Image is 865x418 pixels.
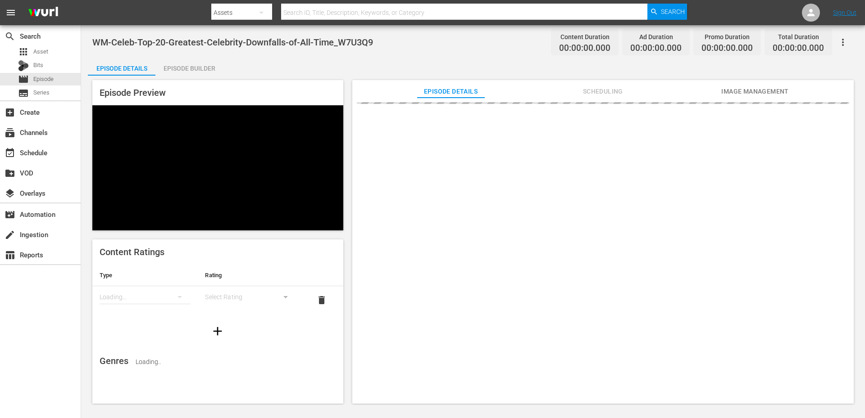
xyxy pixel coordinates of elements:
[773,31,824,43] div: Total Duration
[5,31,15,42] span: Search
[647,4,687,20] button: Search
[100,355,128,366] span: Genres
[569,86,637,97] span: Scheduling
[92,265,198,286] th: Type
[316,295,327,306] span: delete
[5,148,15,158] span: Schedule
[155,58,223,79] div: Episode Builder
[33,61,43,70] span: Bits
[33,47,48,56] span: Asset
[5,107,15,118] span: Create
[5,168,15,179] span: VOD
[18,60,29,71] div: Bits
[701,31,753,43] div: Promo Duration
[559,31,610,43] div: Content Duration
[100,87,166,98] span: Episode Preview
[5,250,15,261] span: Reports
[833,9,856,16] a: Sign Out
[417,86,485,97] span: Episode Details
[136,358,161,365] span: Loading..
[5,229,15,240] span: Ingestion
[88,58,155,76] button: Episode Details
[5,209,15,220] span: Automation
[630,43,682,54] span: 00:00:00.000
[92,37,373,48] span: WM-Celeb-Top-20-Greatest-Celebrity-Downfalls-of-All-Time_W7U3Q9
[773,43,824,54] span: 00:00:00.000
[18,74,29,85] span: Episode
[155,58,223,76] button: Episode Builder
[92,265,343,314] table: simple table
[559,43,610,54] span: 00:00:00.000
[18,46,29,57] span: Asset
[5,127,15,138] span: Channels
[311,289,332,311] button: delete
[701,43,753,54] span: 00:00:00.000
[100,247,164,257] span: Content Ratings
[661,4,685,20] span: Search
[630,31,682,43] div: Ad Duration
[88,58,155,79] div: Episode Details
[721,86,789,97] span: Image Management
[33,75,54,84] span: Episode
[18,88,29,99] span: Series
[33,88,50,97] span: Series
[5,188,15,199] span: Overlays
[22,2,65,23] img: ans4CAIJ8jUAAAAAAAAAAAAAAAAAAAAAAAAgQb4GAAAAAAAAAAAAAAAAAAAAAAAAJMjXAAAAAAAAAAAAAAAAAAAAAAAAgAT5G...
[198,265,303,286] th: Rating
[5,7,16,18] span: menu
